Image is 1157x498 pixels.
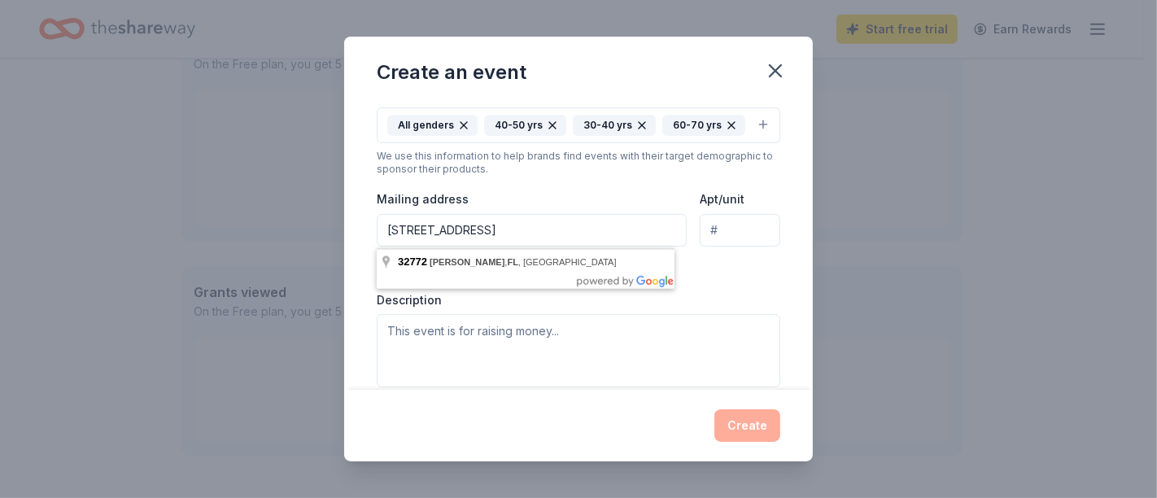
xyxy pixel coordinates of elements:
[377,191,469,207] label: Mailing address
[508,257,518,267] span: FL
[430,257,616,267] span: , , [GEOGRAPHIC_DATA]
[700,214,780,247] input: #
[377,59,526,85] div: Create an event
[484,115,566,136] div: 40-50 yrs
[387,115,478,136] div: All genders
[430,257,504,267] span: [PERSON_NAME]
[662,115,745,136] div: 60-70 yrs
[398,256,427,268] span: 32772
[573,115,656,136] div: 30-40 yrs
[377,292,442,308] label: Description
[700,191,744,207] label: Apt/unit
[377,107,780,143] button: All genders40-50 yrs30-40 yrs60-70 yrs
[377,214,687,247] input: Enter a US address
[377,150,780,176] div: We use this information to help brands find events with their target demographic to sponsor their...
